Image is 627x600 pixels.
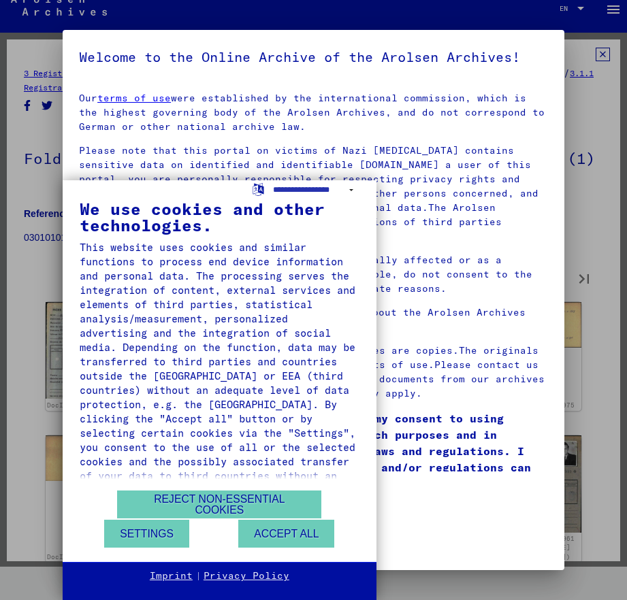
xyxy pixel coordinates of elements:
a: Privacy Policy [204,569,289,583]
button: Reject non-essential cookies [117,490,321,518]
button: Accept all [238,520,334,548]
div: We use cookies and other technologies. [80,201,359,233]
button: Settings [104,520,189,548]
div: This website uses cookies and similar functions to process end device information and personal da... [80,240,359,497]
a: Imprint [150,569,193,583]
